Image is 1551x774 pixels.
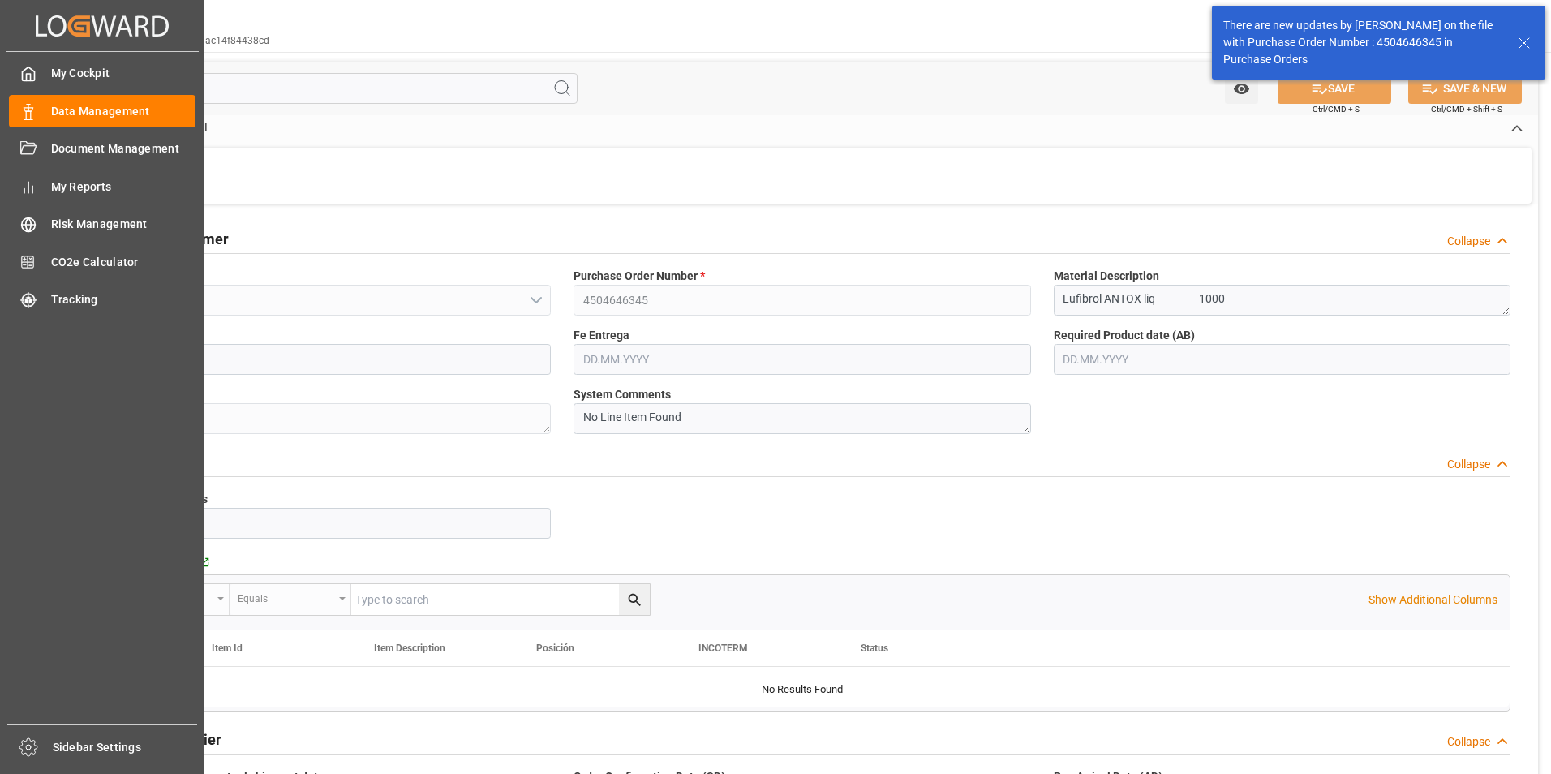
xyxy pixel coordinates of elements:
button: open menu [94,285,551,316]
span: Ctrl/CMD + S [1313,103,1360,115]
button: SAVE & NEW [1408,73,1522,104]
button: open menu [230,584,351,615]
button: open menu [1225,73,1258,104]
span: Item Description [374,643,445,654]
a: Data Management [9,95,195,127]
span: Document Management [51,140,196,157]
a: Document Management [9,133,195,165]
button: SAVE [1278,73,1391,104]
div: Equals [238,587,333,606]
input: Type to search [351,584,650,615]
span: INCOTERM [698,643,748,654]
div: Collapse [1447,733,1490,750]
span: Posición [536,643,574,654]
a: My Cockpit [9,58,195,89]
span: Status [861,643,888,654]
span: My Cockpit [51,65,196,82]
textarea: Lufibrol ANTOX liq 1000 [1054,285,1510,316]
a: My Reports [9,170,195,202]
span: Item Id [212,643,243,654]
span: Risk Management [51,216,196,233]
a: Risk Management [9,209,195,240]
div: Collapse [1447,233,1490,250]
span: Required Product date (AB) [1054,327,1195,344]
span: Tracking [51,291,196,308]
input: Search Fields [75,73,578,104]
span: Data Management [51,103,196,120]
span: My Reports [51,178,196,196]
input: DD.MM.YYYY [574,344,1030,375]
p: Show Additional Columns [1368,591,1497,608]
span: Purchase Order Number [574,268,705,285]
span: Material Description [1054,268,1159,285]
span: System Comments [574,386,671,403]
a: CO2e Calculator [9,246,195,277]
span: Ctrl/CMD + Shift + S [1431,103,1502,115]
input: DD.MM.YYYY [1054,344,1510,375]
div: There are new updates by [PERSON_NAME] on the file with Purchase Order Number : 4504646345 in Pur... [1223,17,1502,68]
input: DD.MM.YYYY [94,344,551,375]
span: Sidebar Settings [53,739,198,756]
textarea: ABARAJAS [94,403,551,434]
a: Tracking [9,284,195,316]
textarea: No Line Item Found [574,403,1030,434]
button: search button [619,584,650,615]
span: CO2e Calculator [51,254,196,271]
div: Collapse [1447,456,1490,473]
span: Fe Entrega [574,327,629,344]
